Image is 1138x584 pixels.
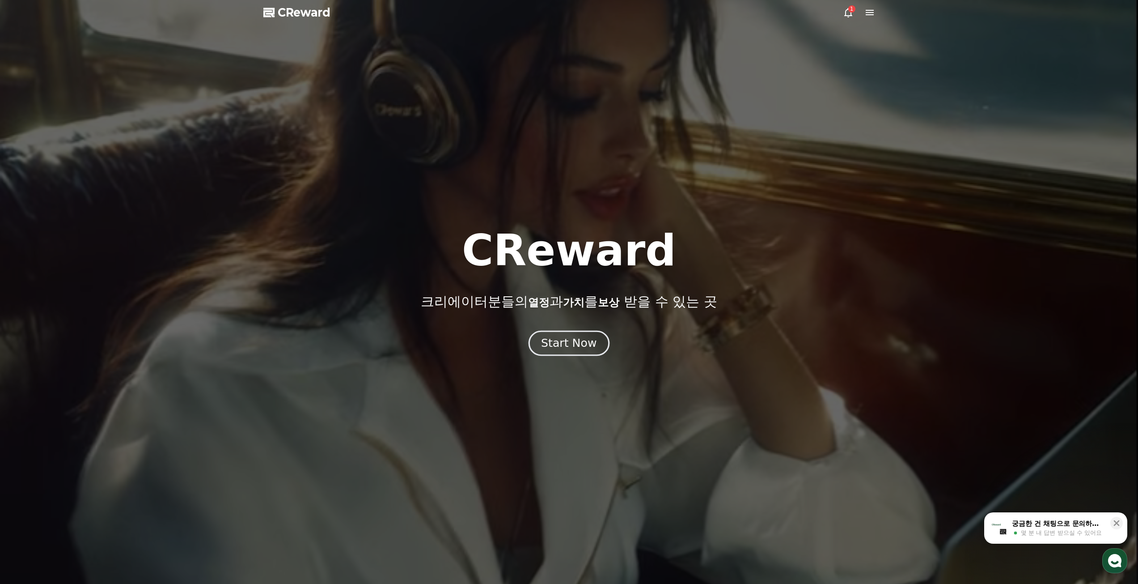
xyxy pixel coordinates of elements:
[278,5,330,20] span: CReward
[28,297,34,304] span: 홈
[848,5,855,13] div: 1
[421,294,717,310] p: 크리에이터분들의 과 를 받을 수 있는 곳
[528,296,550,309] span: 열정
[541,336,596,351] div: Start Now
[115,284,172,306] a: 설정
[263,5,330,20] a: CReward
[462,229,676,272] h1: CReward
[82,298,93,305] span: 대화
[138,297,149,304] span: 설정
[530,340,608,349] a: Start Now
[598,296,619,309] span: 보상
[59,284,115,306] a: 대화
[563,296,584,309] span: 가치
[3,284,59,306] a: 홈
[843,7,854,18] a: 1
[529,330,609,356] button: Start Now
